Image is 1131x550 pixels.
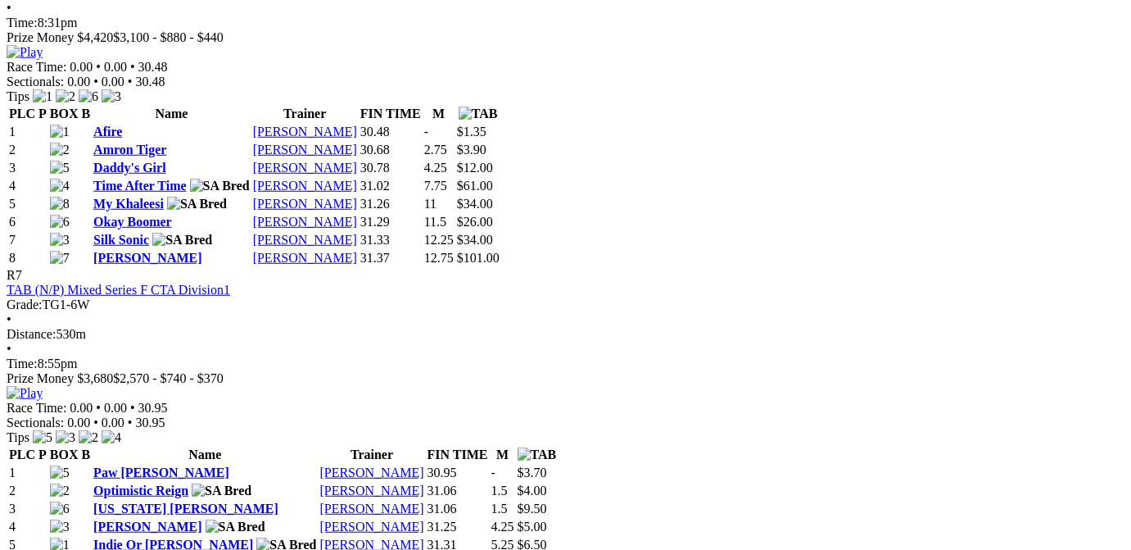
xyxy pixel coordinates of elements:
[93,161,165,175] a: Daddy's Girl
[102,89,121,104] img: 3
[50,197,70,211] img: 8
[50,143,70,157] img: 2
[360,196,422,212] td: 31.26
[8,196,48,212] td: 5
[93,143,166,157] a: Amron Tiger
[491,502,508,516] text: 1.5
[319,484,423,498] a: [PERSON_NAME]
[93,502,278,516] a: [US_STATE] [PERSON_NAME]
[128,75,133,89] span: •
[50,179,70,193] img: 4
[457,125,486,139] span: $1.35
[427,465,489,481] td: 30.95
[253,143,357,157] a: [PERSON_NAME]
[7,357,38,370] span: Time:
[50,161,70,175] img: 5
[457,143,486,157] span: $3.90
[360,160,422,176] td: 30.78
[8,178,48,194] td: 4
[7,16,38,30] span: Time:
[8,483,48,499] td: 2
[93,197,164,211] a: My Khaleesi
[7,327,1124,342] div: 530m
[7,283,230,297] a: TAB (N/P) Mixed Series F CTA Division1
[424,197,437,211] text: 11
[8,124,48,140] td: 1
[518,502,547,516] span: $9.50
[7,75,64,89] span: Sectionals:
[427,483,489,499] td: 31.06
[7,327,56,341] span: Distance:
[96,401,101,415] span: •
[7,312,11,326] span: •
[252,106,358,122] th: Trainer
[135,75,165,89] span: 30.48
[93,416,98,430] span: •
[102,416,124,430] span: 0.00
[253,161,357,175] a: [PERSON_NAME]
[70,60,93,74] span: 0.00
[93,484,188,498] a: Optimistic Reign
[518,484,547,498] span: $4.00
[8,519,48,535] td: 4
[67,416,90,430] span: 0.00
[93,179,186,193] a: Time After Time
[360,106,422,122] th: FIN TIME
[67,75,90,89] span: 0.00
[253,215,357,229] a: [PERSON_NAME]
[8,214,48,230] td: 6
[93,520,201,534] a: [PERSON_NAME]
[50,448,79,461] span: BOX
[319,520,423,534] a: [PERSON_NAME]
[7,1,11,15] span: •
[7,298,1124,312] div: TG1-6W
[423,106,455,122] th: M
[50,215,70,230] img: 6
[319,502,423,516] a: [PERSON_NAME]
[457,215,493,229] span: $26.00
[491,447,515,463] th: M
[253,125,357,139] a: [PERSON_NAME]
[7,416,64,430] span: Sectionals:
[7,371,1124,386] div: Prize Money $3,680
[518,448,557,462] img: TAB
[491,466,495,480] text: -
[130,60,135,74] span: •
[7,430,29,444] span: Tips
[7,30,1124,45] div: Prize Money $4,420
[81,448,90,461] span: B
[206,520,265,534] img: SA Bred
[360,178,422,194] td: 31.02
[79,89,98,104] img: 6
[138,401,168,415] span: 30.95
[518,466,547,480] span: $3.70
[93,125,122,139] a: Afire
[8,232,48,248] td: 7
[459,107,498,121] img: TAB
[491,484,508,498] text: 1.5
[424,233,454,247] text: 12.25
[50,233,70,248] img: 3
[192,484,251,498] img: SA Bred
[56,89,75,104] img: 2
[50,107,79,120] span: BOX
[135,416,165,430] span: 30.95
[50,466,70,480] img: 5
[7,342,11,356] span: •
[8,160,48,176] td: 3
[70,401,93,415] span: 0.00
[96,60,101,74] span: •
[319,447,424,463] th: Trainer
[33,89,52,104] img: 1
[38,448,47,461] span: P
[113,371,224,385] span: $2,570 - $740 - $370
[152,233,212,248] img: SA Bred
[360,142,422,158] td: 30.68
[8,250,48,266] td: 8
[360,214,422,230] td: 31.29
[319,466,423,480] a: [PERSON_NAME]
[33,430,52,445] img: 5
[7,16,1124,30] div: 8:31pm
[491,520,514,534] text: 4.25
[102,75,124,89] span: 0.00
